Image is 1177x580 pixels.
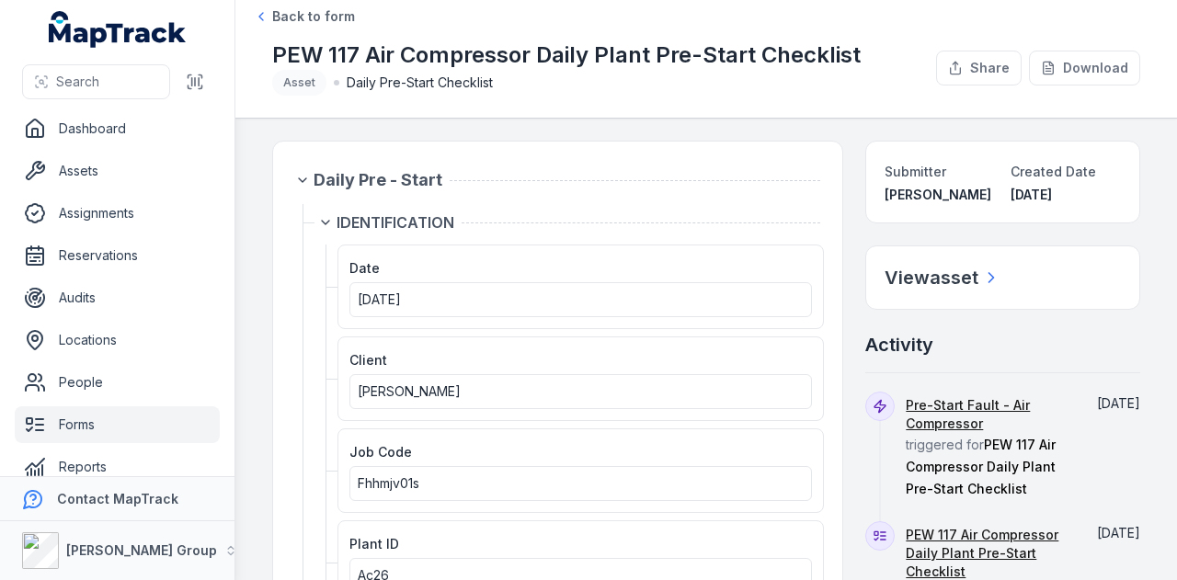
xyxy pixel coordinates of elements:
[56,73,99,91] span: Search
[349,352,387,368] span: Client
[865,332,933,358] h2: Activity
[358,475,419,491] span: Fhhmjv01s
[15,449,220,485] a: Reports
[1029,51,1140,85] button: Download
[936,51,1022,85] button: Share
[15,364,220,401] a: People
[337,211,454,233] span: IDENTIFICATION
[358,291,401,307] span: [DATE]
[22,64,170,99] button: Search
[885,164,946,179] span: Submitter
[349,444,412,460] span: Job Code
[885,265,978,290] h2: View asset
[272,40,861,70] h1: PEW 117 Air Compressor Daily Plant Pre-Start Checklist
[1097,395,1140,411] span: [DATE]
[49,11,187,48] a: MapTrack
[314,167,442,193] span: Daily Pre - Start
[15,322,220,358] a: Locations
[272,7,355,26] span: Back to form
[1011,187,1052,202] span: [DATE]
[15,279,220,316] a: Audits
[906,396,1070,433] a: Pre-Start Fault - Air Compressor
[15,110,220,147] a: Dashboard
[885,265,1000,290] a: Viewasset
[349,260,380,276] span: Date
[1011,187,1052,202] time: 12/08/2025, 6:21:48 am
[1097,525,1140,540] time: 12/08/2025, 6:21:48 am
[15,237,220,274] a: Reservations
[15,195,220,232] a: Assignments
[15,153,220,189] a: Assets
[349,536,399,552] span: Plant ID
[272,70,326,96] div: Asset
[906,397,1070,496] span: triggered for
[906,437,1056,496] span: PEW 117 Air Compressor Daily Plant Pre-Start Checklist
[885,187,991,202] span: [PERSON_NAME]
[358,383,461,399] span: [PERSON_NAME]
[66,542,217,558] strong: [PERSON_NAME] Group
[15,406,220,443] a: Forms
[1011,164,1096,179] span: Created Date
[358,291,401,307] time: 12/08/2025, 12:00:00 am
[1097,395,1140,411] time: 12/08/2025, 6:21:48 am
[254,7,355,26] a: Back to form
[1097,525,1140,540] span: [DATE]
[57,491,178,506] strong: Contact MapTrack
[347,74,493,92] span: Daily Pre-Start Checklist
